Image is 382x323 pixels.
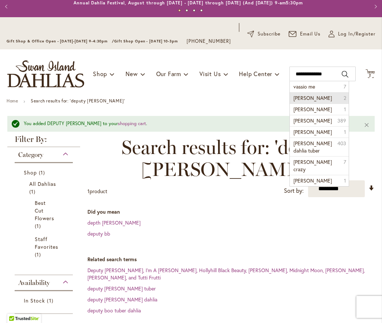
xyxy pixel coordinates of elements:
[193,9,195,12] button: 3 of 4
[300,30,321,38] span: Email Us
[338,30,375,38] span: Log In/Register
[18,151,43,159] span: Category
[87,185,107,197] p: product
[87,136,367,180] span: Search results for: 'deputy [PERSON_NAME]'
[18,279,50,287] span: Availability
[293,83,315,90] span: vassio me
[87,285,156,292] a: deputy [PERSON_NAME] tuber
[247,30,281,38] a: Subscribe
[200,9,203,12] button: 4 of 4
[31,98,125,104] strong: Search results for: 'deputy [PERSON_NAME]'
[7,98,18,104] a: Home
[289,30,321,38] a: Email Us
[258,30,281,38] span: Subscribe
[24,297,65,304] a: In Stock 1
[293,177,332,184] span: [PERSON_NAME]
[284,184,304,198] label: Sort by:
[369,73,371,78] span: 2
[178,9,181,12] button: 1 of 4
[293,94,332,101] span: [PERSON_NAME]
[7,135,80,147] strong: Filter By:
[35,251,43,258] span: 1
[24,120,353,127] div: You added DEPUTY [PERSON_NAME] to your .
[35,199,55,230] a: Best Cut Flowers
[114,39,178,44] span: Gift Shop Open - [DATE] 10-3pm
[293,158,332,173] span: [PERSON_NAME] crazy
[7,60,84,87] a: store logo
[293,117,332,124] span: [PERSON_NAME]
[35,235,55,258] a: Staff Favorites
[239,70,272,78] span: Help Center
[87,307,141,314] a: deputy boo tuber dahlia
[366,69,375,79] button: 2
[87,208,375,215] dt: Did you mean
[47,297,55,304] span: 1
[87,230,110,237] a: deputy bb
[199,70,221,78] span: Visit Us
[87,219,141,226] a: depth [PERSON_NAME]
[186,9,188,12] button: 2 of 4
[35,236,58,250] span: Staff Favorites
[156,70,181,78] span: Our Farm
[126,70,138,78] span: New
[29,180,56,187] span: All Dahlias
[118,120,146,127] a: shopping cart
[344,106,346,113] span: 1
[24,169,37,176] span: Shop
[87,296,157,303] a: deputy [PERSON_NAME] dahlia
[342,68,348,80] button: Search
[293,140,332,154] span: [PERSON_NAME] dahlia tuber
[87,256,375,263] dt: Related search terms
[293,106,332,113] span: [PERSON_NAME]
[344,128,346,136] span: 1
[39,169,47,176] span: 1
[5,297,26,318] iframe: Launch Accessibility Center
[29,188,37,195] span: 1
[35,222,43,230] span: 1
[24,297,45,304] span: In Stock
[7,39,114,44] span: Gift Shop & Office Open - [DATE]-[DATE] 9-4:30pm /
[87,267,365,281] a: Deputy [PERSON_NAME], I'm A [PERSON_NAME], Hollyhill Black Beauty, [PERSON_NAME], Midnight Moon, ...
[87,188,90,195] span: 1
[29,180,60,195] a: All Dahlias
[344,177,346,184] span: 1
[344,83,346,90] span: 7
[337,117,346,124] span: 389
[93,70,107,78] span: Shop
[35,199,54,222] span: Best Cut Flowers
[293,128,332,135] span: [PERSON_NAME]
[329,30,375,38] a: Log In/Register
[344,94,346,102] span: 2
[24,169,65,176] a: Shop
[337,140,346,147] span: 403
[187,38,231,45] a: [PHONE_NUMBER]
[344,158,346,166] span: 7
